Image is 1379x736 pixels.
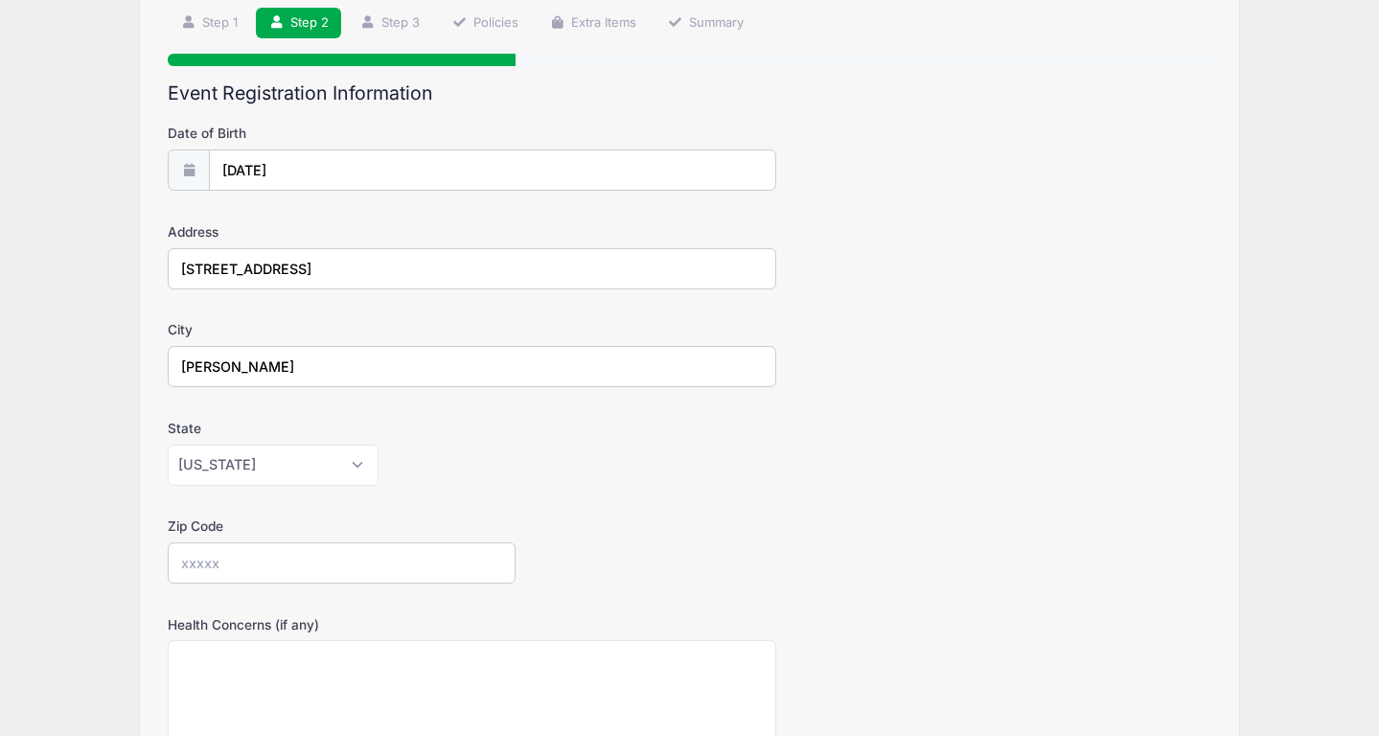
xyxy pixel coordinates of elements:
[168,320,516,339] label: City
[256,8,341,39] a: Step 2
[168,82,1211,104] h2: Event Registration Information
[168,542,516,584] input: xxxxx
[168,124,516,143] label: Date of Birth
[168,8,250,39] a: Step 1
[348,8,433,39] a: Step 3
[168,615,516,634] label: Health Concerns (if any)
[168,222,516,241] label: Address
[655,8,756,39] a: Summary
[209,149,776,191] input: mm/dd/yyyy
[168,517,516,536] label: Zip Code
[439,8,531,39] a: Policies
[537,8,649,39] a: Extra Items
[168,419,516,438] label: State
